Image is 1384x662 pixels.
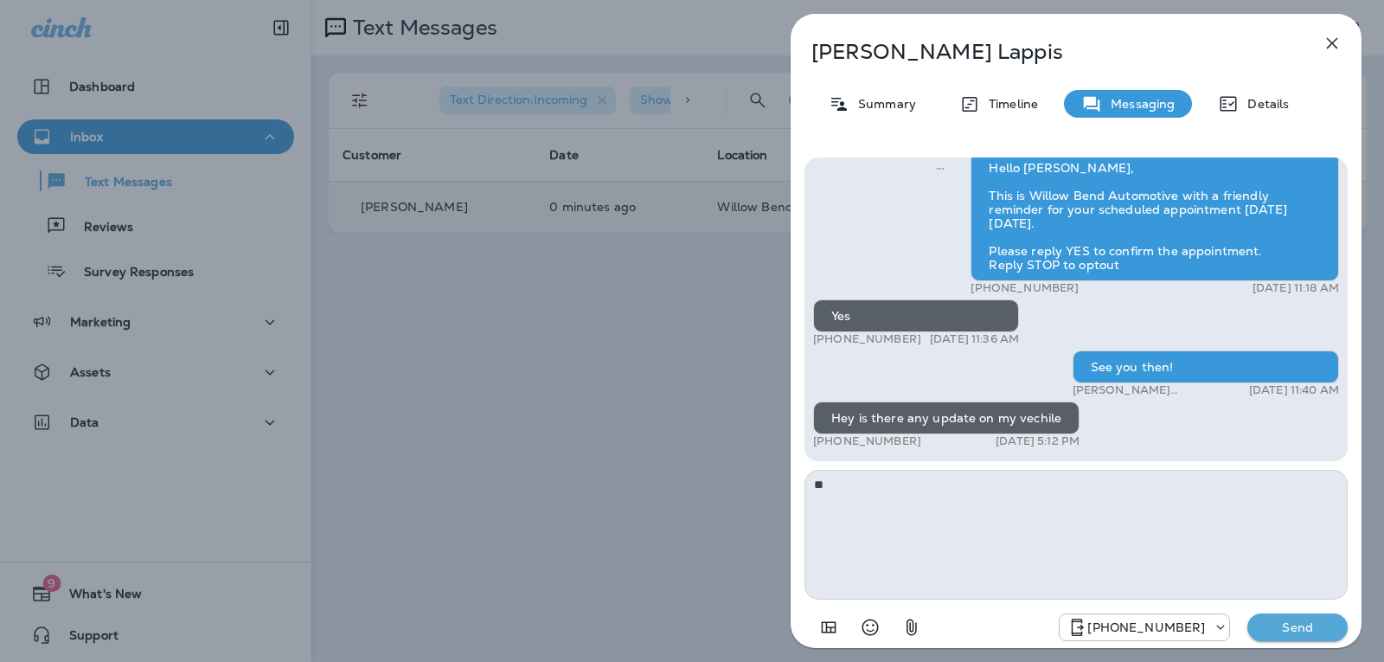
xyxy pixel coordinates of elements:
[813,332,921,346] p: [PHONE_NUMBER]
[1087,620,1205,634] p: [PHONE_NUMBER]
[813,402,1080,434] div: Hey is there any update on my vechile
[813,299,1019,332] div: Yes
[1102,97,1175,111] p: Messaging
[996,434,1080,448] p: [DATE] 5:12 PM
[936,159,945,175] span: Sent
[1239,97,1289,111] p: Details
[849,97,916,111] p: Summary
[1261,620,1334,635] p: Send
[811,40,1284,64] p: [PERSON_NAME] Lappis
[971,281,1079,295] p: [PHONE_NUMBER]
[853,610,887,645] button: Select an emoji
[813,434,921,448] p: [PHONE_NUMBER]
[980,97,1038,111] p: Timeline
[930,332,1019,346] p: [DATE] 11:36 AM
[811,610,846,645] button: Add in a premade template
[971,151,1339,281] div: Hello [PERSON_NAME], This is Willow Bend Automotive with a friendly reminder for your scheduled a...
[1253,281,1339,295] p: [DATE] 11:18 AM
[1073,383,1233,397] p: [PERSON_NAME] WillowBend
[1060,617,1229,638] div: +1 (813) 497-4455
[1247,614,1348,641] button: Send
[1073,350,1339,383] div: See you then!
[1249,383,1339,397] p: [DATE] 11:40 AM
